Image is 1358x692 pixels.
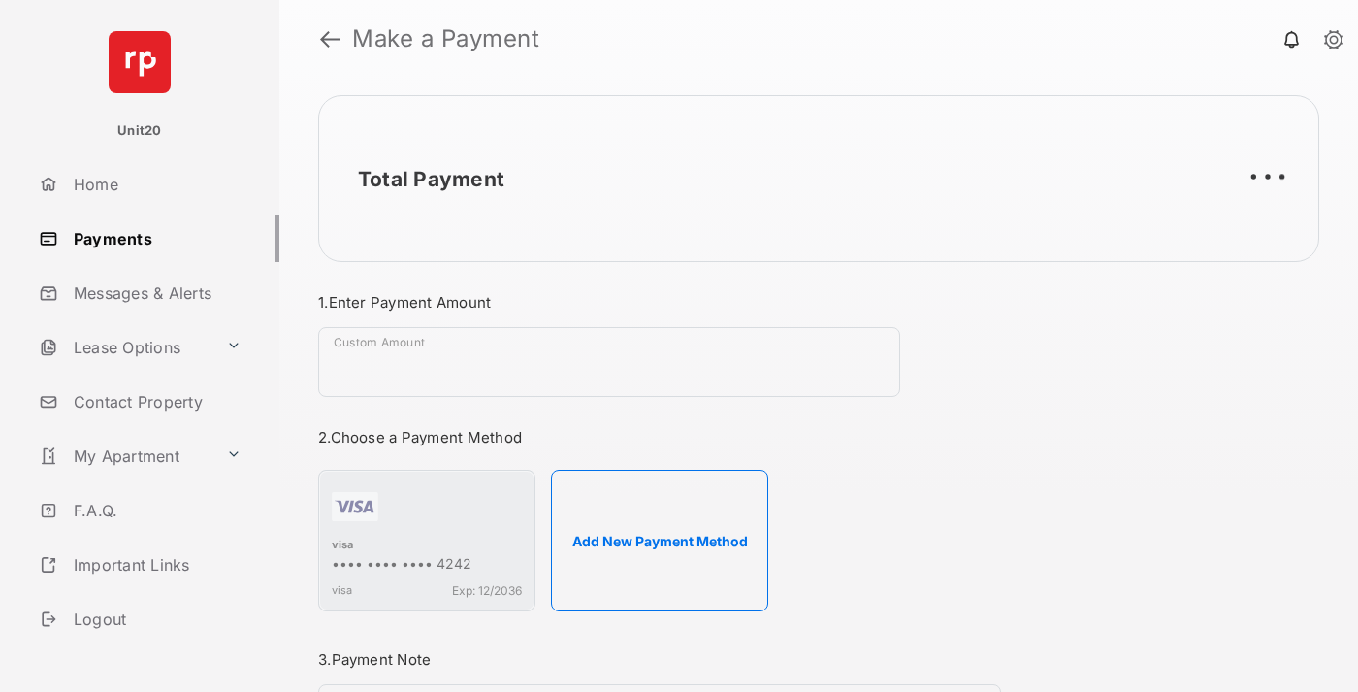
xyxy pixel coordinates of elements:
[332,583,352,598] span: visa
[332,555,522,576] div: •••• •••• •••• 4242
[31,433,218,479] a: My Apartment
[352,27,539,50] strong: Make a Payment
[358,167,504,191] h2: Total Payment
[452,583,522,598] span: Exp: 12/2036
[117,121,162,141] p: Unit20
[332,538,522,555] div: visa
[318,293,1001,312] h3: 1. Enter Payment Amount
[318,650,1001,669] h3: 3. Payment Note
[31,487,279,534] a: F.A.Q.
[31,542,249,588] a: Important Links
[318,428,1001,446] h3: 2. Choose a Payment Method
[31,379,279,425] a: Contact Property
[31,596,279,643] a: Logout
[31,215,279,262] a: Payments
[31,270,279,316] a: Messages & Alerts
[31,324,218,371] a: Lease Options
[318,470,535,611] div: visa•••• •••• •••• 4242visaExp: 12/2036
[551,470,768,611] button: Add New Payment Method
[109,31,171,93] img: svg+xml;base64,PHN2ZyB4bWxucz0iaHR0cDovL3d3dy53My5vcmcvMjAwMC9zdmciIHdpZHRoPSI2NCIgaGVpZ2h0PSI2NC...
[31,161,279,208] a: Home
